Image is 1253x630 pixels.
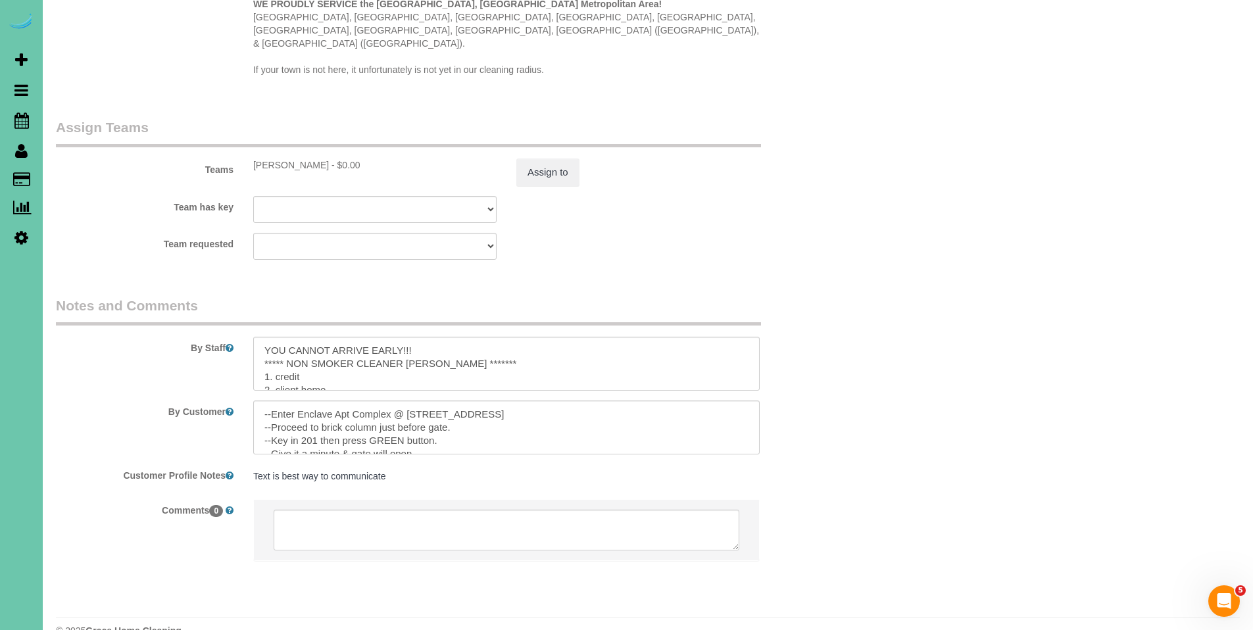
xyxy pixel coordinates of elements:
label: Customer Profile Notes [46,464,243,482]
label: By Customer [46,400,243,418]
label: By Staff [46,337,243,354]
label: Comments [46,499,243,517]
pre: Text is best way to communicate [253,470,760,483]
span: 5 [1235,585,1246,596]
label: Team has key [46,196,243,214]
img: Automaid Logo [8,13,34,32]
div: 2.5 hours x $0.00/hour [253,158,497,172]
label: Team requested [46,233,243,251]
label: Teams [46,158,243,176]
legend: Notes and Comments [56,296,761,326]
button: Assign to [516,158,579,186]
iframe: Intercom live chat [1208,585,1240,617]
legend: Assign Teams [56,118,761,147]
span: 0 [209,505,223,517]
